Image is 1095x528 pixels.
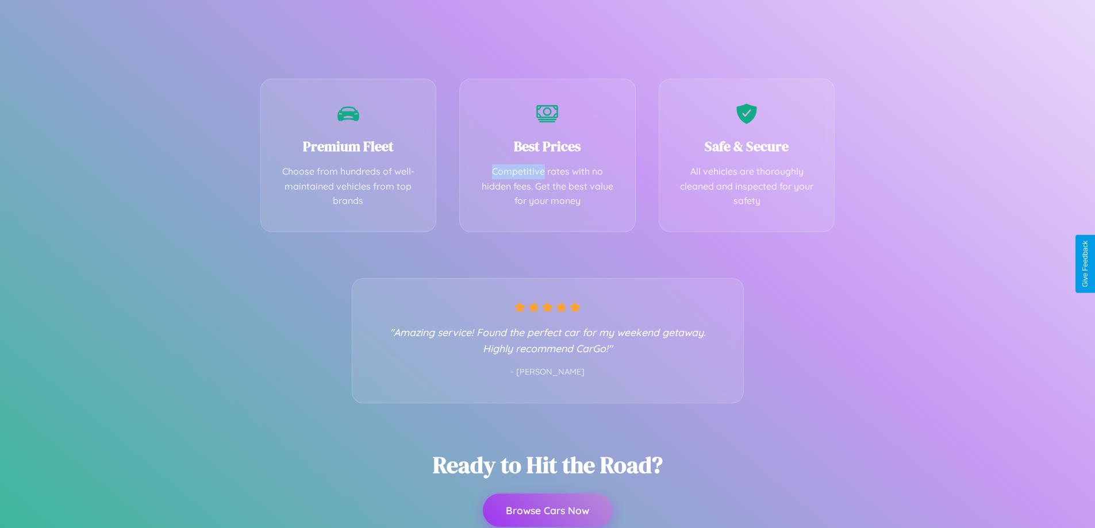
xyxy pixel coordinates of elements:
button: Browse Cars Now [483,494,612,527]
p: "Amazing service! Found the perfect car for my weekend getaway. Highly recommend CarGo!" [375,324,720,356]
div: Give Feedback [1081,241,1089,287]
p: Competitive rates with no hidden fees. Get the best value for your money [477,164,618,209]
h3: Best Prices [477,137,618,156]
p: Choose from hundreds of well-maintained vehicles from top brands [278,164,419,209]
h3: Premium Fleet [278,137,419,156]
p: - [PERSON_NAME] [375,365,720,380]
p: All vehicles are thoroughly cleaned and inspected for your safety [677,164,817,209]
h2: Ready to Hit the Road? [433,449,663,480]
h3: Safe & Secure [677,137,817,156]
